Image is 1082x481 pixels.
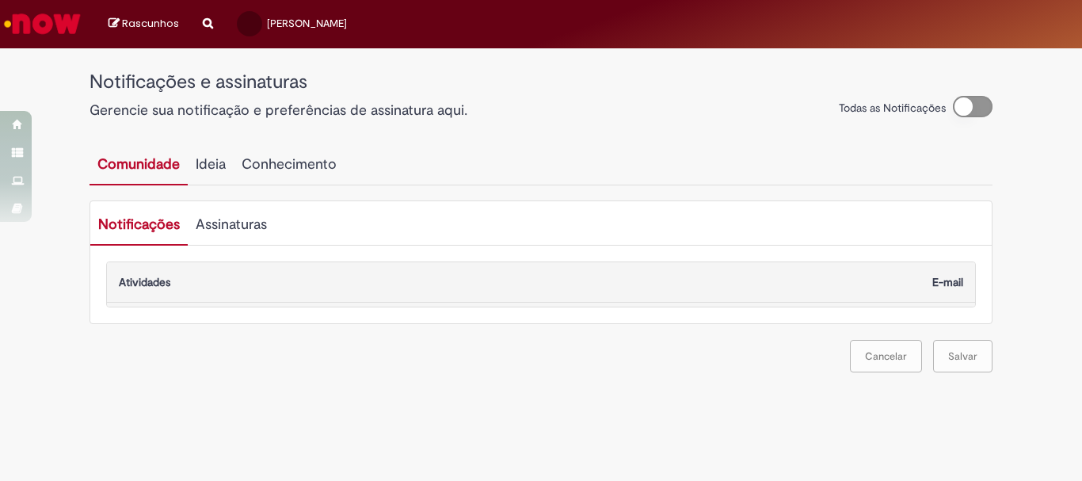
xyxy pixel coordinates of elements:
[109,17,179,32] a: Rascunhos
[188,205,275,244] li: Assinaturas
[90,101,761,121] p: Gerencie sua notificação e preferências de assinatura aqui.
[234,145,345,184] li: Conhecimento
[107,262,975,303] table: Preferência de Notificação
[90,145,188,185] li: Comunidade
[267,17,347,30] span: [PERSON_NAME]
[188,145,234,184] li: Ideia
[122,16,179,31] span: Rascunhos
[903,262,975,303] th: E-mail
[90,72,761,93] h2: Notificações e assinaturas
[835,96,950,120] label: Todas as Notificações
[90,205,188,246] li: Notificações
[107,262,903,303] th: Atividades
[90,145,992,185] ul: Módulos
[2,8,83,40] img: ServiceNow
